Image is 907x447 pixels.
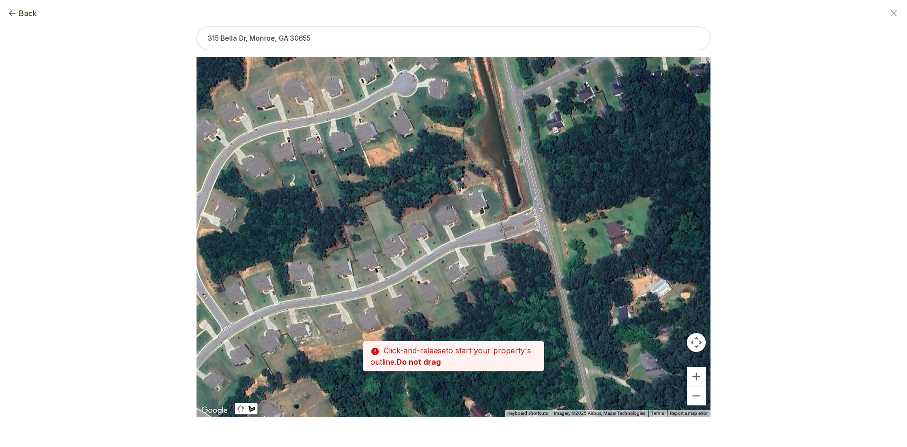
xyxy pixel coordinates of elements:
button: Back [8,8,37,19]
button: Map camera controls [687,333,706,352]
button: Zoom out [687,386,706,405]
span: Imagery ©2025 Airbus, Maxar Technologies [554,411,645,416]
img: Google [199,404,230,417]
button: Stop drawing [235,403,246,414]
button: Zoom in [687,367,706,386]
button: Draw a shape [246,403,257,414]
a: Report a map error [670,411,708,416]
span: Click-and-release [384,346,446,355]
button: Keyboard shortcuts [507,410,548,417]
span: Back [19,8,37,19]
a: Open this area in Google Maps (opens a new window) [199,404,230,417]
p: to start your property's outline. [363,341,544,371]
strong: Do not drag [396,357,441,367]
a: Terms (opens in new tab) [651,411,664,416]
input: 315 Bella Dr, Monroe, GA 30655 [197,26,710,50]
